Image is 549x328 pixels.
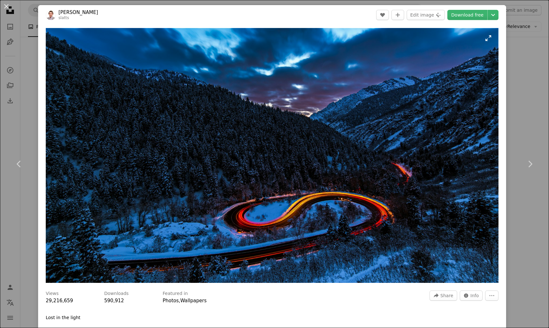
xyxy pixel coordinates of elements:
span: Share [440,291,453,300]
a: Download free [447,10,487,20]
span: 590,912 [104,298,124,304]
a: [PERSON_NAME] [58,9,98,16]
span: Info [471,291,479,300]
a: Photos [163,298,179,304]
button: Edit image [407,10,445,20]
h3: Views [46,290,59,297]
a: Wallpapers [180,298,207,304]
img: timelapse photography of curved road between mountain with trees [46,28,498,283]
button: Zoom in on this image [46,28,498,283]
button: Stats about this image [460,290,483,301]
p: Lost in the light [46,315,80,321]
a: Next [511,133,549,195]
button: More Actions [485,290,498,301]
button: Add to Collection [391,10,404,20]
span: , [179,298,180,304]
button: Choose download size [488,10,498,20]
button: Share this image [430,290,457,301]
button: Like [376,10,389,20]
span: 29,216,659 [46,298,73,304]
img: Go to Alexander Slattery's profile [46,10,56,20]
a: slatts [58,16,69,20]
h3: Featured in [163,290,188,297]
h3: Downloads [104,290,129,297]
